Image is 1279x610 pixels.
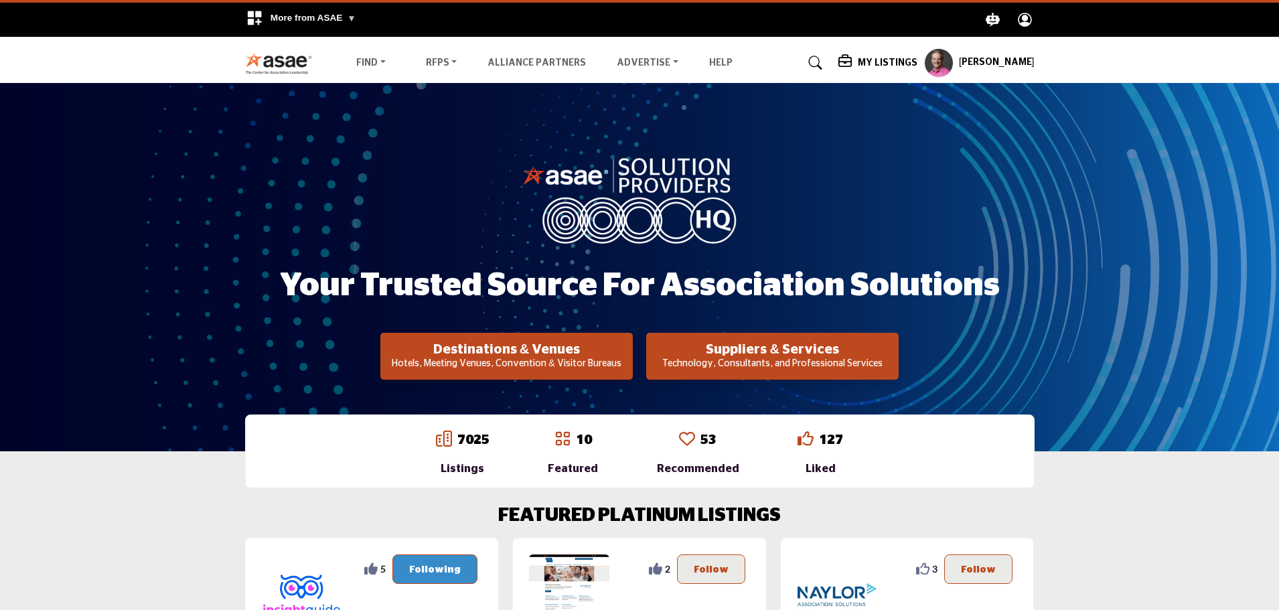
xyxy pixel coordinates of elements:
[436,461,490,477] div: Listings
[665,562,670,576] span: 2
[796,52,831,74] a: Search
[959,56,1035,70] h5: [PERSON_NAME]
[679,431,695,449] a: Go to Recommended
[384,358,629,371] p: Hotels, Meeting Venues, Convention & Visitor Bureaus
[677,554,745,584] button: Follow
[700,433,717,447] a: 53
[838,55,917,71] div: My Listings
[924,48,954,78] button: Show hide supplier dropdown
[245,52,319,74] img: Site Logo
[650,341,895,358] h2: Suppliers & Services
[650,358,895,371] p: Technology, Consultants, and Professional Services
[646,333,899,380] button: Suppliers & Services Technology, Consultants, and Professional Services
[607,54,688,72] a: Advertise
[271,13,356,23] span: More from ASAE
[417,54,467,72] a: RFPs
[858,57,917,69] h5: My Listings
[548,461,598,477] div: Featured
[238,3,364,37] div: More from ASAE
[347,54,395,72] a: Find
[554,431,571,449] a: Go to Featured
[798,431,814,447] i: Go to Liked
[384,341,629,358] h2: Destinations & Venues
[392,554,477,584] button: Following
[709,58,733,68] a: Help
[961,562,996,577] p: Follow
[932,562,937,576] span: 3
[522,155,757,243] img: image
[694,562,729,577] p: Follow
[409,562,461,577] p: Following
[944,554,1012,584] button: Follow
[819,433,843,447] a: 127
[457,433,490,447] a: 7025
[576,433,592,447] a: 10
[798,461,843,477] div: Liked
[280,265,1000,307] h1: Your Trusted Source for Association Solutions
[380,562,386,576] span: 5
[498,505,781,528] h2: FEATURED PLATINUM LISTINGS
[487,58,586,68] a: Alliance Partners
[380,333,633,380] button: Destinations & Venues Hotels, Meeting Venues, Convention & Visitor Bureaus
[657,461,739,477] div: Recommended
